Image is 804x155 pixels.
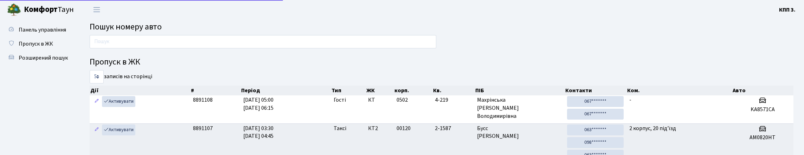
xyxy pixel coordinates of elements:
[394,86,432,95] th: корп.
[90,35,436,48] input: Пошук
[90,21,162,33] span: Пошук номеру авто
[432,86,475,95] th: Кв.
[397,96,408,104] span: 0502
[366,86,394,95] th: ЖК
[4,51,74,65] a: Розширений пошук
[735,134,791,141] h5: АМ0820НТ
[477,124,561,141] span: Бусс [PERSON_NAME]
[90,86,190,95] th: Дії
[24,4,58,15] b: Комфорт
[732,86,793,95] th: Авто
[629,124,676,132] span: 2 корпус, 20 під'їзд
[88,4,105,15] button: Переключити навігацію
[626,86,732,95] th: Ком.
[92,96,101,107] a: Редагувати
[19,26,66,34] span: Панель управління
[240,86,331,95] th: Період
[7,3,21,17] img: logo.png
[368,124,391,133] span: КТ2
[193,96,213,104] span: 8891108
[193,124,213,132] span: 8891107
[779,6,796,14] a: КПП 3.
[4,23,74,37] a: Панель управління
[90,57,793,67] h4: Пропуск в ЖК
[435,96,471,104] span: 4-219
[629,96,631,104] span: -
[331,86,365,95] th: Тип
[24,4,74,16] span: Таун
[735,106,791,113] h5: KA8571CA
[243,96,274,112] span: [DATE] 05:00 [DATE] 06:15
[19,40,53,48] span: Пропуск в ЖК
[435,124,471,133] span: 2-1587
[243,124,274,140] span: [DATE] 03:30 [DATE] 04:45
[90,70,152,83] label: записів на сторінці
[190,86,240,95] th: #
[565,86,626,95] th: Контакти
[102,96,135,107] a: Активувати
[477,96,561,120] span: Махрінська [PERSON_NAME] Володимирівна
[19,54,68,62] span: Розширений пошук
[102,124,135,135] a: Активувати
[334,96,346,104] span: Гості
[368,96,391,104] span: КТ
[90,70,104,83] select: записів на сторінці
[397,124,411,132] span: 00120
[475,86,565,95] th: ПІБ
[334,124,346,133] span: Таксі
[4,37,74,51] a: Пропуск в ЖК
[92,124,101,135] a: Редагувати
